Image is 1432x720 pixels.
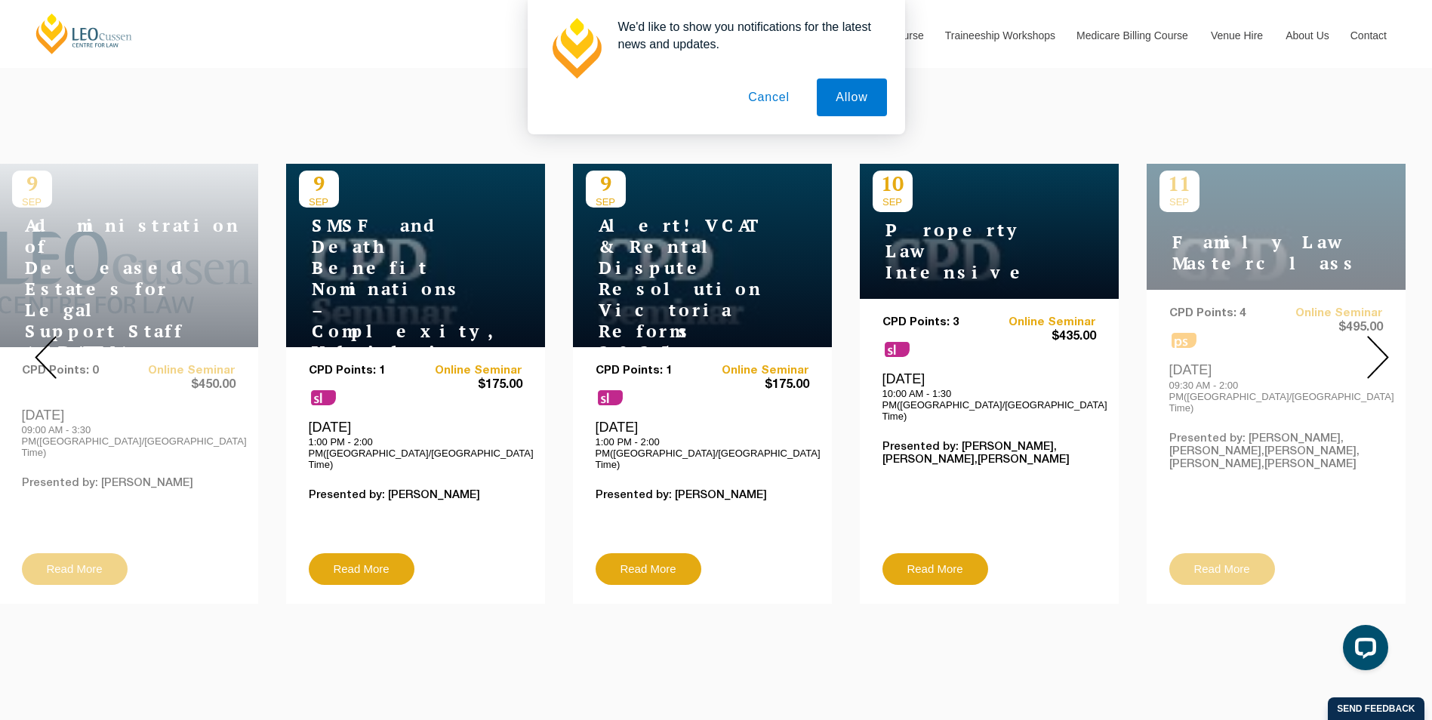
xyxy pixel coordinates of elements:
p: 1:00 PM - 2:00 PM([GEOGRAPHIC_DATA]/[GEOGRAPHIC_DATA] Time) [309,436,522,470]
span: SEP [586,196,626,208]
p: Presented by: [PERSON_NAME],[PERSON_NAME],[PERSON_NAME] [882,441,1096,466]
img: Next [1367,336,1389,379]
span: sl [885,342,910,357]
a: Read More [596,553,701,585]
span: sl [598,390,623,405]
span: $175.00 [415,377,522,393]
div: [DATE] [882,371,1096,422]
p: 10:00 AM - 1:30 PM([GEOGRAPHIC_DATA]/[GEOGRAPHIC_DATA] Time) [882,388,1096,422]
div: We'd like to show you notifications for the latest news and updates. [606,18,887,53]
h4: Alert! VCAT & Rental Dispute Resolution Victoria Reforms 2025 [586,215,775,363]
a: Online Seminar [702,365,809,377]
iframe: LiveChat chat widget [1331,619,1394,682]
span: SEP [299,196,339,208]
div: [DATE] [309,419,522,470]
p: Presented by: [PERSON_NAME] [309,489,522,502]
span: SEP [873,196,913,208]
p: CPD Points: 1 [596,365,703,377]
img: notification icon [546,18,606,78]
p: 10 [873,171,913,196]
p: 1:00 PM - 2:00 PM([GEOGRAPHIC_DATA]/[GEOGRAPHIC_DATA] Time) [596,436,809,470]
p: 9 [586,171,626,196]
a: Read More [309,553,414,585]
div: [DATE] [596,419,809,470]
p: Presented by: [PERSON_NAME] [596,489,809,502]
a: Online Seminar [415,365,522,377]
h4: Property Law Intensive [873,220,1061,283]
p: 9 [299,171,339,196]
p: CPD Points: 3 [882,316,990,329]
p: CPD Points: 1 [309,365,416,377]
span: $435.00 [989,329,1096,345]
span: sl [311,390,336,405]
button: Cancel [729,78,808,116]
img: Prev [35,336,57,379]
button: Allow [817,78,886,116]
h4: SMSF and Death Benefit Nominations – Complexity, Validity & Capacity [299,215,488,384]
a: Online Seminar [989,316,1096,329]
a: Read More [882,553,988,585]
span: $175.00 [702,377,809,393]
